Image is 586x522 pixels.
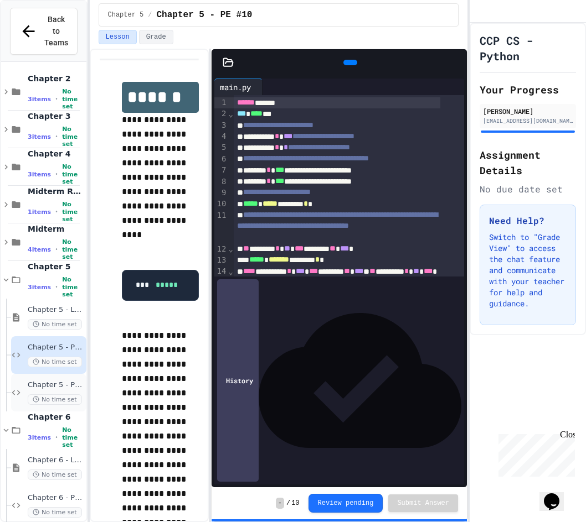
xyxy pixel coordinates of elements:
[28,319,82,330] span: No time set
[55,132,58,141] span: •
[28,434,51,441] span: 3 items
[148,11,152,19] span: /
[62,201,84,223] span: No time set
[539,478,575,511] iframe: chat widget
[28,357,82,367] span: No time set
[55,207,58,216] span: •
[28,469,82,480] span: No time set
[214,154,228,165] div: 6
[28,171,51,178] span: 3 items
[28,493,84,503] span: Chapter 6 - PE #10
[62,276,84,298] span: No time set
[62,88,84,110] span: No time set
[28,74,84,83] span: Chapter 2
[214,244,228,255] div: 12
[214,97,228,108] div: 1
[214,142,228,153] div: 5
[44,14,68,49] span: Back to Teams
[157,8,253,22] span: Chapter 5 - PE #10
[286,499,290,508] span: /
[217,279,259,482] div: History
[291,499,299,508] span: 10
[494,430,575,477] iframe: chat widget
[55,245,58,254] span: •
[55,283,58,291] span: •
[28,149,84,159] span: Chapter 4
[55,433,58,442] span: •
[214,81,256,93] div: main.py
[28,380,84,390] span: Chapter 5 - PE #19
[55,95,58,103] span: •
[214,266,228,289] div: 14
[55,170,58,179] span: •
[483,106,573,116] div: [PERSON_NAME]
[10,8,78,55] button: Back to Teams
[28,507,82,518] span: No time set
[480,33,576,64] h1: CCP CS - Python
[489,232,567,309] p: Switch to "Grade View" to access the chat feature and communicate with your teacher for help and ...
[28,305,84,315] span: Chapter 5 - Lesson
[28,284,51,291] span: 3 items
[28,343,84,352] span: Chapter 5 - PE #10
[28,96,51,103] span: 3 items
[28,224,84,234] span: Midterm
[309,494,383,513] button: Review pending
[62,163,84,185] span: No time set
[28,246,51,253] span: 4 items
[108,11,144,19] span: Chapter 5
[214,176,228,187] div: 8
[228,109,233,118] span: Fold line
[28,394,82,405] span: No time set
[28,456,84,465] span: Chapter 6 - Lesson
[276,498,284,509] span: -
[228,267,233,276] span: Fold line
[388,494,458,512] button: Submit Answer
[28,208,51,216] span: 1 items
[214,165,228,176] div: 7
[214,131,228,142] div: 4
[228,244,233,253] span: Fold line
[489,214,567,227] h3: Need Help?
[214,79,263,95] div: main.py
[397,499,449,508] span: Submit Answer
[214,210,228,244] div: 11
[214,108,228,119] div: 2
[99,30,137,44] button: Lesson
[28,186,84,196] span: Midterm Review
[4,4,76,70] div: Chat with us now!Close
[483,117,573,125] div: [EMAIL_ADDRESS][DOMAIN_NAME]
[28,412,84,422] span: Chapter 6
[480,82,576,97] h2: Your Progress
[214,199,228,210] div: 10
[62,126,84,148] span: No time set
[28,133,51,140] span: 3 items
[480,147,576,178] h2: Assignment Details
[62,238,84,260] span: No time set
[139,30,173,44] button: Grade
[480,182,576,196] div: No due date set
[214,255,228,266] div: 13
[28,262,84,272] span: Chapter 5
[214,187,228,199] div: 9
[214,120,228,131] div: 3
[62,426,84,448] span: No time set
[28,111,84,121] span: Chapter 3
